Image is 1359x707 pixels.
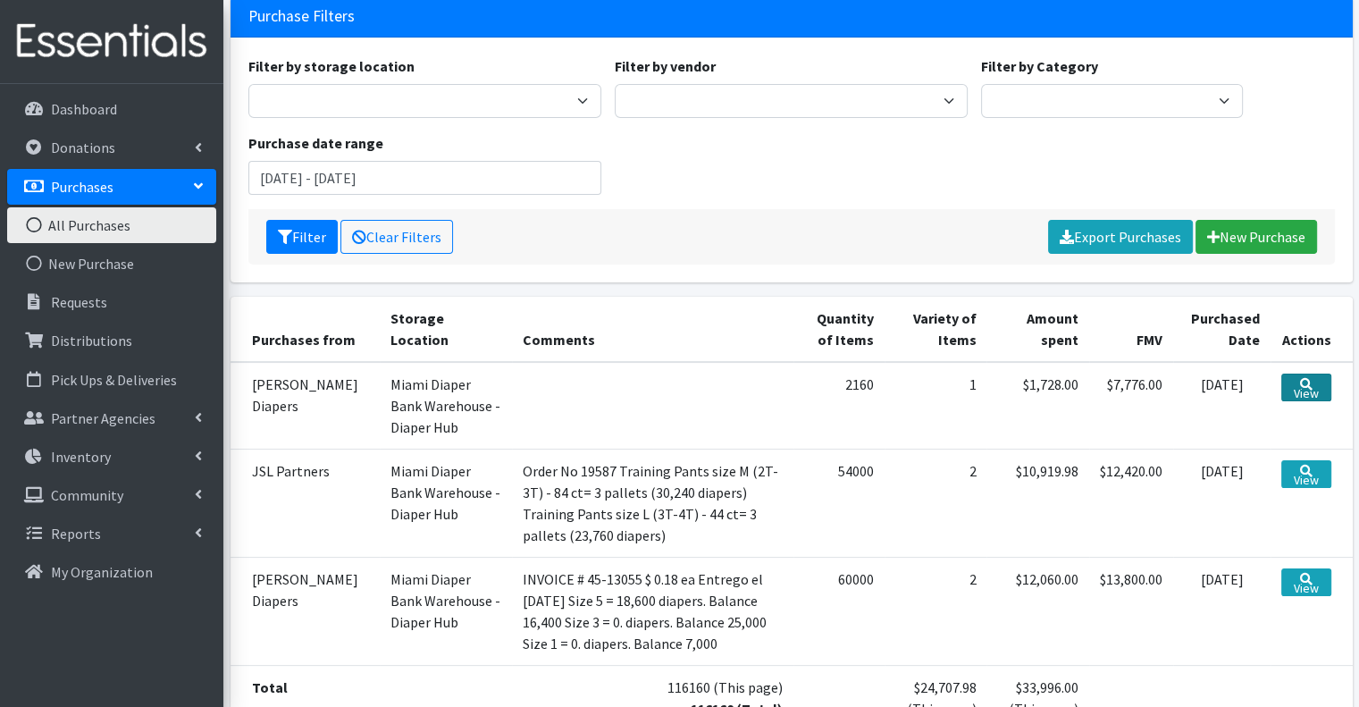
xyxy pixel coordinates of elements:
[266,220,338,254] button: Filter
[512,449,793,557] td: Order No 19587 Training Pants size M (2T-3T) - 84 ct= 3 pallets (30,240 diapers) Training Pants s...
[1281,568,1330,596] a: View
[231,557,380,665] td: [PERSON_NAME] Diapers
[7,554,216,590] a: My Organization
[51,139,115,156] p: Donations
[1089,362,1173,450] td: $7,776.00
[1089,557,1173,665] td: $13,800.00
[885,362,986,450] td: 1
[7,477,216,513] a: Community
[981,55,1098,77] label: Filter by Category
[793,557,885,665] td: 60000
[248,161,601,195] input: January 1, 2011 - December 31, 2011
[51,486,123,504] p: Community
[7,169,216,205] a: Purchases
[51,332,132,349] p: Distributions
[248,7,355,26] h3: Purchase Filters
[7,400,216,436] a: Partner Agencies
[7,323,216,358] a: Distributions
[7,12,216,72] img: HumanEssentials
[7,130,216,165] a: Donations
[51,100,117,118] p: Dashboard
[7,246,216,282] a: New Purchase
[231,297,380,362] th: Purchases from
[986,449,1088,557] td: $10,919.98
[51,178,113,196] p: Purchases
[1281,374,1330,401] a: View
[615,55,716,77] label: Filter by vendor
[7,439,216,475] a: Inventory
[1271,297,1352,362] th: Actions
[793,449,885,557] td: 54000
[512,557,793,665] td: INVOICE # 45-13055 $ 0.18 ea Entrego el [DATE] Size 5 = 18,600 diapers. Balance 16,400 Size 3 = 0...
[1173,297,1271,362] th: Purchased Date
[51,448,111,466] p: Inventory
[1195,220,1317,254] a: New Purchase
[7,207,216,243] a: All Purchases
[380,449,512,557] td: Miami Diaper Bank Warehouse - Diaper Hub
[986,297,1088,362] th: Amount spent
[248,55,415,77] label: Filter by storage location
[248,132,383,154] label: Purchase date range
[7,516,216,551] a: Reports
[1173,362,1271,450] td: [DATE]
[793,297,885,362] th: Quantity of Items
[51,409,155,427] p: Partner Agencies
[885,297,986,362] th: Variety of Items
[7,362,216,398] a: Pick Ups & Deliveries
[340,220,453,254] a: Clear Filters
[380,297,512,362] th: Storage Location
[252,678,288,696] strong: Total
[51,563,153,581] p: My Organization
[380,362,512,450] td: Miami Diaper Bank Warehouse - Diaper Hub
[1048,220,1193,254] a: Export Purchases
[7,91,216,127] a: Dashboard
[1281,460,1330,488] a: View
[7,284,216,320] a: Requests
[986,362,1088,450] td: $1,728.00
[51,525,101,543] p: Reports
[793,362,885,450] td: 2160
[51,293,107,311] p: Requests
[986,557,1088,665] td: $12,060.00
[51,371,177,389] p: Pick Ups & Deliveries
[231,449,380,557] td: JSL Partners
[1173,449,1271,557] td: [DATE]
[1089,449,1173,557] td: $12,420.00
[231,362,380,450] td: [PERSON_NAME] Diapers
[1173,557,1271,665] td: [DATE]
[1089,297,1173,362] th: FMV
[885,449,986,557] td: 2
[885,557,986,665] td: 2
[512,297,793,362] th: Comments
[380,557,512,665] td: Miami Diaper Bank Warehouse - Diaper Hub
